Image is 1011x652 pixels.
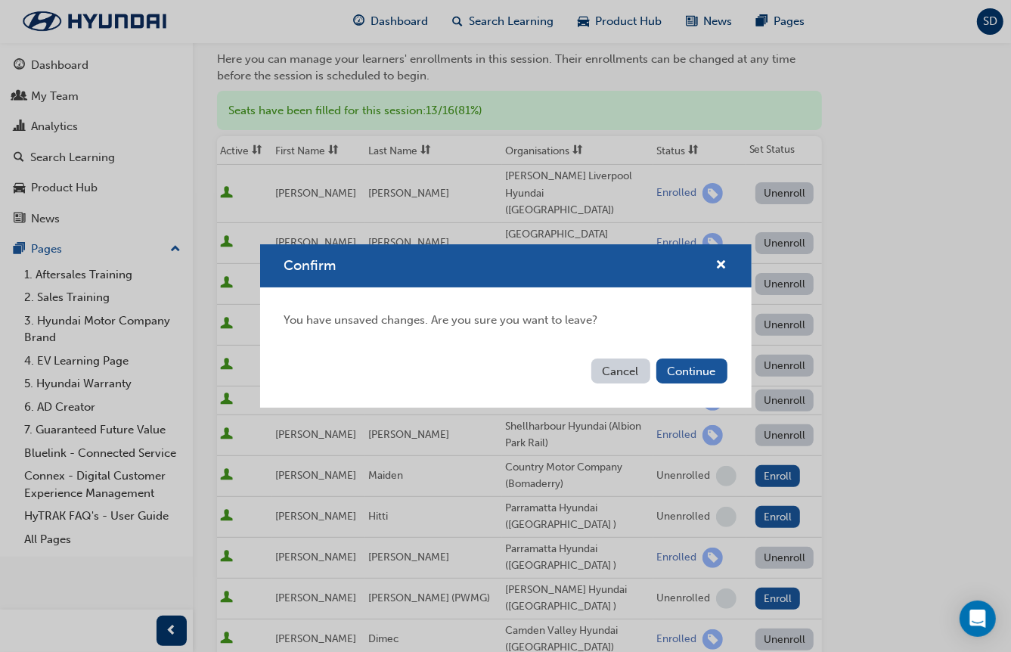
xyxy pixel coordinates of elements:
span: cross-icon [716,259,727,273]
span: Confirm [284,257,336,274]
button: Cancel [591,359,650,383]
div: Open Intercom Messenger [960,601,996,637]
div: You have unsaved changes. Are you sure you want to leave? [260,287,752,353]
button: cross-icon [716,256,727,275]
button: Continue [656,359,727,383]
div: Confirm [260,244,752,408]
